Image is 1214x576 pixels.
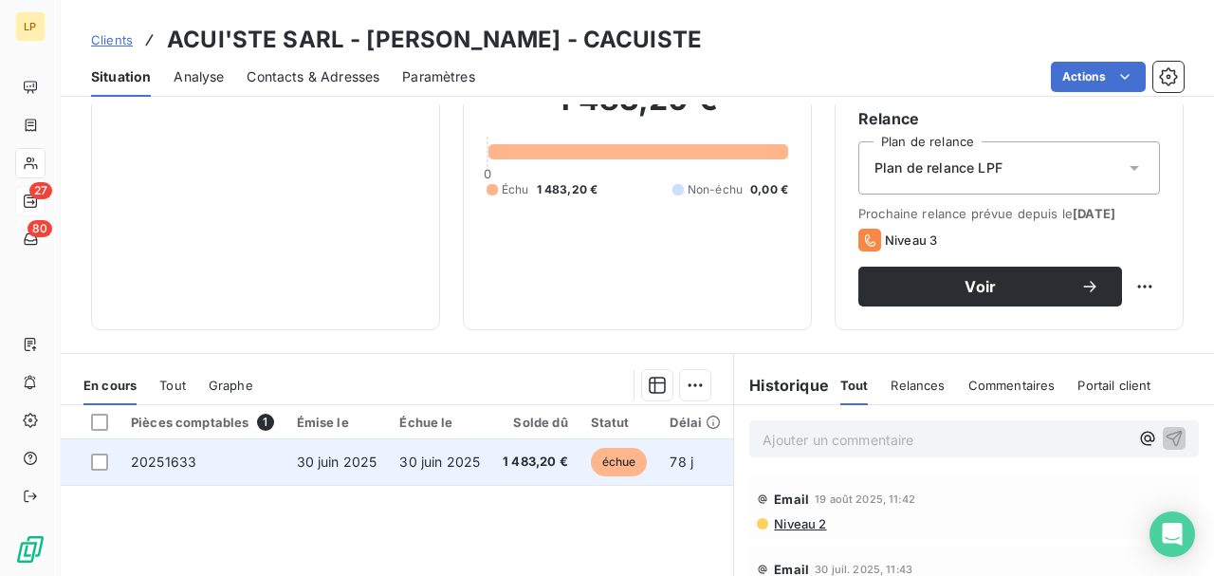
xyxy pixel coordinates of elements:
span: Analyse [174,67,224,86]
span: Clients [91,32,133,47]
span: 0,00 € [750,181,788,198]
a: Clients [91,30,133,49]
span: 0 [484,166,491,181]
span: 27 [29,182,52,199]
span: Tout [159,378,186,393]
span: Échu [502,181,529,198]
span: Situation [91,67,151,86]
span: Graphe [209,378,253,393]
span: Plan de relance LPF [874,158,1002,177]
span: 19 août 2025, 11:42 [815,493,915,505]
span: 78 j [670,454,693,470]
span: 80 [28,220,52,237]
span: Tout [840,378,869,393]
img: Logo LeanPay [15,534,46,565]
span: Voir [881,279,1080,294]
div: Échue le [399,415,480,430]
span: Prochaine relance prévue depuis le [858,206,1160,221]
span: Niveau 3 [885,232,937,248]
button: Actions [1051,62,1146,92]
span: 30 juil. 2025, 11:43 [815,564,912,575]
span: Commentaires [968,378,1056,393]
div: Solde dû [503,415,568,430]
div: LP [15,11,46,42]
h2: 1 483,20 € [487,81,788,138]
span: Niveau 2 [772,516,826,531]
span: échue [591,448,648,476]
div: Statut [591,415,648,430]
span: 1 [257,414,274,431]
button: Voir [858,267,1122,307]
div: Délai [670,415,721,430]
div: Open Intercom Messenger [1150,511,1195,557]
span: Relances [891,378,945,393]
span: 1 483,20 € [503,453,568,472]
h6: Historique [734,374,829,397]
span: En cours [83,378,137,393]
span: Non-échu [688,181,743,198]
span: Portail client [1077,378,1150,393]
span: Email [774,492,809,507]
span: 20251633 [131,454,196,470]
span: 30 juin 2025 [297,454,377,470]
span: 30 juin 2025 [399,454,480,470]
span: [DATE] [1073,206,1115,221]
h3: ACUI'STE SARL - [PERSON_NAME] - CACUISTE [167,23,702,57]
span: 1 483,20 € [537,181,598,198]
div: Émise le [297,415,377,430]
span: Contacts & Adresses [247,67,379,86]
h6: Relance [858,107,1160,130]
span: Paramètres [402,67,475,86]
div: Pièces comptables [131,414,274,431]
